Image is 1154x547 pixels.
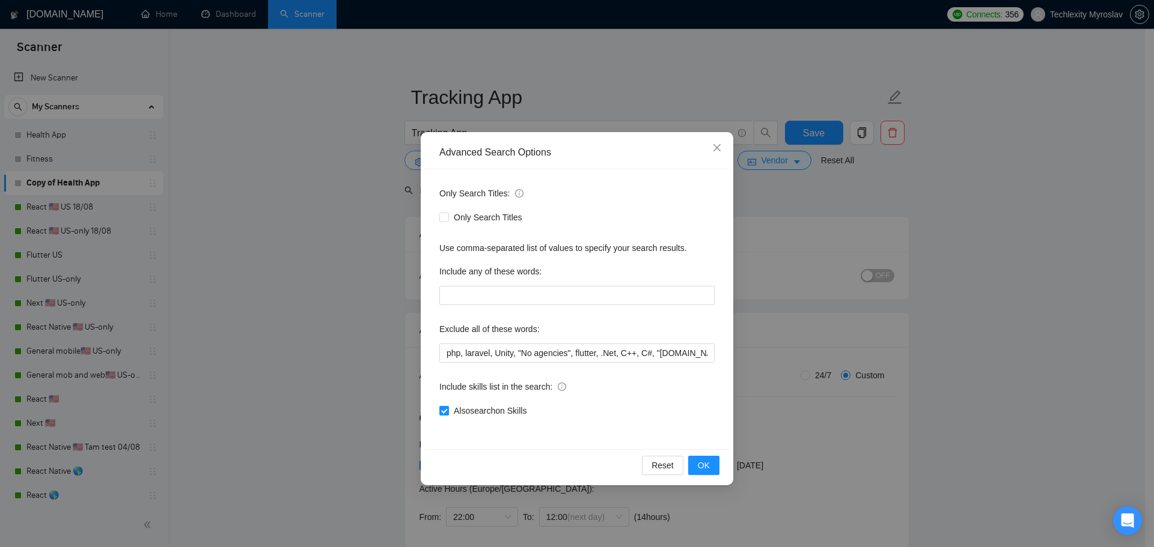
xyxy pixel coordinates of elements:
[688,456,719,475] button: OK
[1113,506,1142,535] div: Open Intercom Messenger
[439,380,566,393] span: Include skills list in the search:
[712,143,722,153] span: close
[515,189,524,198] span: info-circle
[652,459,674,472] span: Reset
[439,241,715,255] div: Use comma-separated list of values to specify your search results.
[439,262,542,281] label: Include any of these words:
[698,459,710,472] span: OK
[439,146,715,159] div: Advanced Search Options
[701,132,733,165] button: Close
[449,404,531,417] span: Also search on Skills
[439,187,524,200] span: Only Search Titles:
[439,319,540,339] label: Exclude all of these words:
[642,456,683,475] button: Reset
[449,211,527,224] span: Only Search Titles
[558,382,566,391] span: info-circle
